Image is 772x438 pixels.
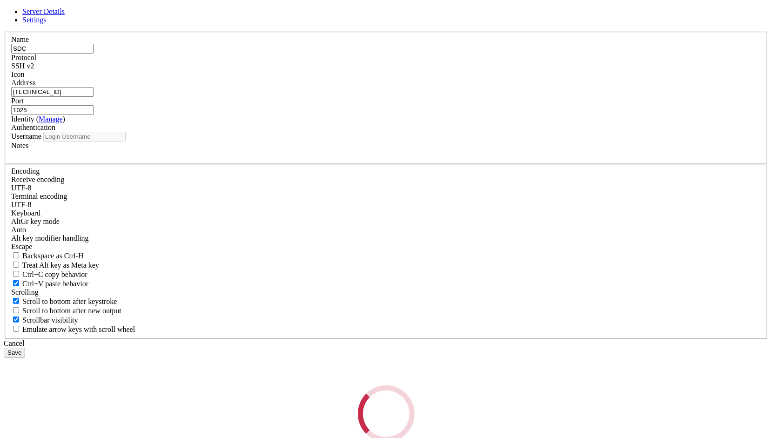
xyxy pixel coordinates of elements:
label: Whether to scroll to the bottom on any keystroke. [11,297,117,305]
span: UTF-8 [11,184,32,192]
input: Scroll to bottom after new output [13,307,19,313]
a: Settings [22,16,47,24]
span: Treat Alt key as Meta key [22,261,99,269]
label: Encoding [11,167,40,175]
label: When using the alternative screen buffer, and DECCKM (Application Cursor Keys) is active, mouse w... [11,325,135,333]
div: UTF-8 [11,201,761,209]
div: Auto [11,226,761,234]
input: Scrollbar visibility [13,317,19,323]
label: Keyboard [11,209,40,217]
label: Notes [11,142,28,149]
div: (0, 1) [4,12,7,20]
span: Scroll to bottom after keystroke [22,297,117,305]
label: Port [11,97,24,105]
label: If true, the backspace should send BS ('\x08', aka ^H). Otherwise the backspace key should send '... [11,252,84,260]
span: Scrollbar visibility [22,316,78,324]
label: Name [11,35,29,43]
input: Scroll to bottom after keystroke [13,298,19,304]
input: Login Username [43,132,126,142]
span: Ctrl+C copy behavior [22,270,87,278]
label: Authentication [11,123,55,131]
span: Ctrl+V paste behavior [22,280,88,288]
input: Ctrl+C copy behavior [13,271,19,277]
label: Ctrl-C copies if true, send ^C to host if false. Ctrl-Shift-C sends ^C to host if true, copies if... [11,270,87,278]
label: Address [11,79,35,87]
input: Emulate arrow keys with scroll wheel [13,326,19,332]
div: UTF-8 [11,184,761,192]
span: Scroll to bottom after new output [22,307,121,315]
span: Backspace as Ctrl-H [22,252,84,260]
label: Protocol [11,54,36,61]
label: Username [11,132,41,140]
x-row: Connecting [TECHNICAL_ID]... [4,4,651,12]
div: SSH v2 [11,62,761,70]
button: Save [4,348,25,357]
div: Escape [11,243,761,251]
input: Treat Alt key as Meta key [13,262,19,268]
div: Cancel [4,339,768,348]
a: Server Details [22,7,65,15]
label: Identity [11,115,65,123]
span: SSH v2 [11,62,34,70]
input: Ctrl+V paste behavior [13,280,19,286]
label: Ctrl+V pastes if true, sends ^V to host if false. Ctrl+Shift+V sends ^V to host if true, pastes i... [11,280,88,288]
label: Icon [11,70,24,78]
span: Emulate arrow keys with scroll wheel [22,325,135,333]
label: The default terminal encoding. ISO-2022 enables character map translations (like graphics maps). ... [11,192,67,200]
span: ( ) [36,115,65,123]
span: Escape [11,243,32,250]
label: The vertical scrollbar mode. [11,316,78,324]
label: Scroll to bottom after new output. [11,307,121,315]
a: Manage [39,115,63,123]
input: Backspace as Ctrl-H [13,252,19,258]
input: Host Name or IP [11,87,94,97]
span: UTF-8 [11,201,32,209]
label: Set the expected encoding for data received from the host. If the encodings do not match, visual ... [11,175,64,183]
label: Scrolling [11,288,39,296]
input: Port Number [11,105,94,115]
span: Auto [11,226,26,234]
label: Set the expected encoding for data received from the host. If the encodings do not match, visual ... [11,217,60,225]
label: Whether the Alt key acts as a Meta key or as a distinct Alt key. [11,261,99,269]
input: Server Name [11,44,94,54]
label: Controls how the Alt key is handled. Escape: Send an ESC prefix. 8-Bit: Add 128 to the typed char... [11,234,89,242]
